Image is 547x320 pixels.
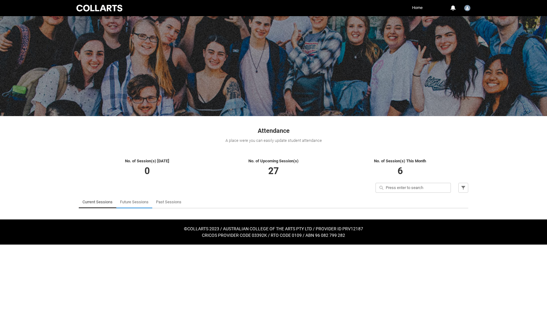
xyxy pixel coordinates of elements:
[120,196,149,208] a: Future Sessions
[411,3,424,12] a: Home
[398,165,403,176] span: 6
[458,183,468,193] button: Filter
[156,196,181,208] a: Past Sessions
[376,183,451,193] input: Press enter to search
[152,196,185,208] li: Past Sessions
[116,196,152,208] li: Future Sessions
[268,165,279,176] span: 27
[145,165,150,176] span: 0
[82,196,113,208] a: Current Sessions
[464,5,470,11] img: Stephanie.Stathopoulos
[374,159,426,163] span: No. of Session(s) This Month
[79,137,468,144] div: A place were you can easily update student attendance
[258,127,290,134] span: Attendance
[248,159,299,163] span: No. of Upcoming Session(s)
[125,159,169,163] span: No. of Session(s) [DATE]
[463,2,472,12] button: User Profile Stephanie.Stathopoulos
[79,196,116,208] li: Current Sessions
